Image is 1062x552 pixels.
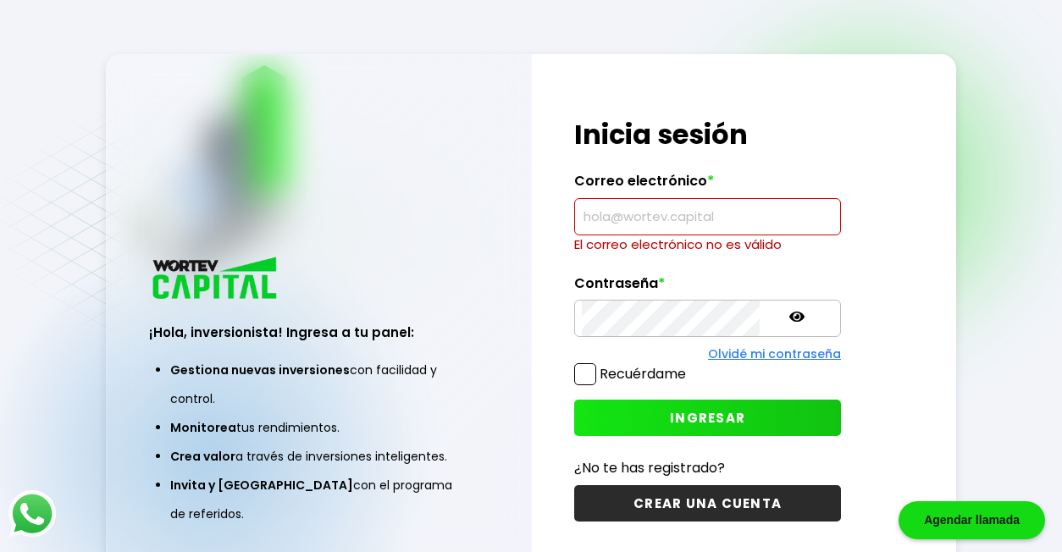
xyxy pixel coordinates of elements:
span: Gestiona nuevas inversiones [170,362,350,378]
span: Monitorea [170,419,236,436]
span: Invita y [GEOGRAPHIC_DATA] [170,477,353,494]
li: con facilidad y control. [170,356,467,413]
li: a través de inversiones inteligentes. [170,442,467,471]
button: INGRESAR [574,400,841,436]
li: tus rendimientos. [170,413,467,442]
label: Recuérdame [600,364,686,384]
span: INGRESAR [670,409,745,427]
li: con el programa de referidos. [170,471,467,528]
img: logos_whatsapp-icon.242b2217.svg [8,490,56,538]
button: CREAR UNA CUENTA [574,485,841,522]
p: ¿No te has registrado? [574,457,841,478]
p: El correo electrónico no es válido [574,235,841,254]
div: Agendar llamada [899,501,1045,539]
label: Contraseña [574,275,841,301]
a: ¿No te has registrado?CREAR UNA CUENTA [574,457,841,522]
span: Crea valor [170,448,235,465]
h1: Inicia sesión [574,114,841,155]
a: Olvidé mi contraseña [708,345,841,362]
img: logo_wortev_capital [149,255,283,305]
label: Correo electrónico [574,173,841,198]
input: hola@wortev.capital [582,199,833,235]
h3: ¡Hola, inversionista! Ingresa a tu panel: [149,323,489,342]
